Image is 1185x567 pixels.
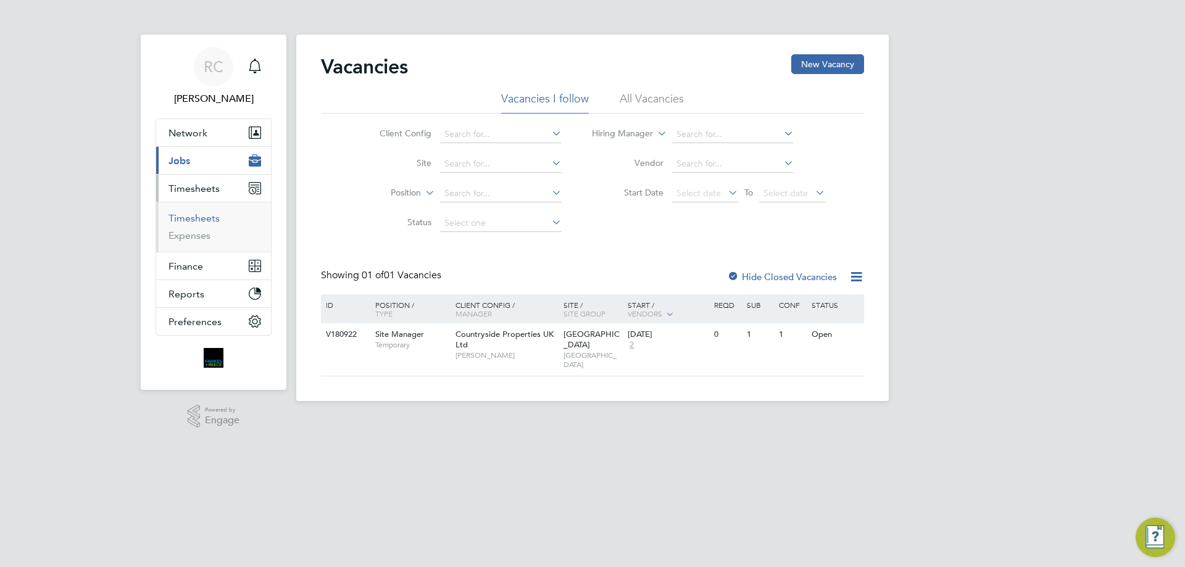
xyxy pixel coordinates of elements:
[375,340,449,350] span: Temporary
[168,316,222,328] span: Preferences
[156,119,271,146] button: Network
[204,348,223,368] img: bromak-logo-retina.png
[323,323,366,346] div: V180922
[366,294,452,324] div: Position /
[375,329,424,339] span: Site Manager
[582,128,653,140] label: Hiring Manager
[563,350,622,370] span: [GEOGRAPHIC_DATA]
[625,294,711,325] div: Start /
[563,329,620,350] span: [GEOGRAPHIC_DATA]
[168,183,220,194] span: Timesheets
[672,155,794,173] input: Search for...
[375,308,393,318] span: Type
[188,405,240,428] a: Powered byEngage
[763,188,808,199] span: Select date
[168,212,220,224] a: Timesheets
[1136,518,1175,557] button: Engage Resource Center
[156,175,271,202] button: Timesheets
[360,128,431,139] label: Client Config
[711,323,743,346] div: 0
[156,280,271,307] button: Reports
[455,350,557,360] span: [PERSON_NAME]
[727,271,837,283] label: Hide Closed Vacancies
[791,54,864,74] button: New Vacancy
[776,323,808,346] div: 1
[204,59,223,75] span: RC
[628,329,708,340] div: [DATE]
[809,294,862,315] div: Status
[156,308,271,335] button: Preferences
[452,294,560,324] div: Client Config /
[501,91,589,114] li: Vacancies I follow
[592,157,663,168] label: Vendor
[321,54,408,79] h2: Vacancies
[776,294,808,315] div: Conf
[362,269,441,281] span: 01 Vacancies
[676,188,721,199] span: Select date
[141,35,286,390] nav: Main navigation
[168,127,207,139] span: Network
[592,187,663,198] label: Start Date
[156,147,271,174] button: Jobs
[323,294,366,315] div: ID
[440,126,562,143] input: Search for...
[744,323,776,346] div: 1
[205,415,239,426] span: Engage
[560,294,625,324] div: Site /
[455,308,492,318] span: Manager
[628,308,662,318] span: Vendors
[711,294,743,315] div: Reqd
[168,155,190,167] span: Jobs
[205,405,239,415] span: Powered by
[809,323,862,346] div: Open
[156,252,271,279] button: Finance
[156,202,271,252] div: Timesheets
[350,187,421,199] label: Position
[362,269,384,281] span: 01 of
[168,230,210,241] a: Expenses
[168,288,204,300] span: Reports
[360,217,431,228] label: Status
[672,126,794,143] input: Search for...
[455,329,554,350] span: Countryside Properties UK Ltd
[156,91,272,106] span: Robyn Clarke
[440,185,562,202] input: Search for...
[156,47,272,106] a: RC[PERSON_NAME]
[440,215,562,232] input: Select one
[168,260,203,272] span: Finance
[744,294,776,315] div: Sub
[628,340,636,350] span: 2
[156,348,272,368] a: Go to home page
[563,308,605,318] span: Site Group
[360,157,431,168] label: Site
[321,269,444,282] div: Showing
[620,91,684,114] li: All Vacancies
[440,155,562,173] input: Search for...
[741,184,757,201] span: To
